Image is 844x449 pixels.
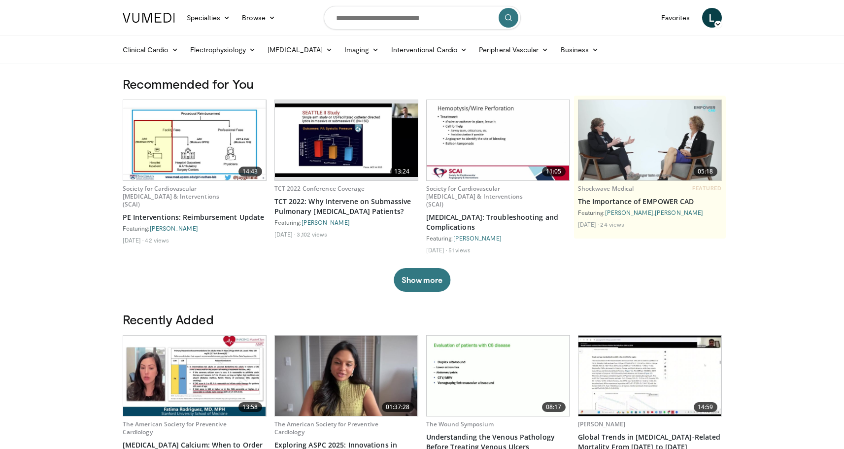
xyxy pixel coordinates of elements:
a: 14:43 [123,100,266,180]
h3: Recently Added [123,311,722,327]
span: 08:17 [542,402,566,412]
li: 24 views [600,220,624,228]
a: TCT 2022: Why Intervene on Submassive Pulmonary [MEDICAL_DATA] Patients? [274,197,418,216]
img: 2dd63d5e-990a-446d-b743-352dbe6b59d6.620x360_q85_upscale.jpg [578,100,721,180]
a: The Importance of EMPOWER CAD [578,197,722,207]
a: Electrophysiology [184,40,262,60]
a: TCT 2022 Conference Coverage [274,184,365,193]
span: 05:18 [694,167,717,176]
li: [DATE] [578,220,599,228]
img: 65187a12-683a-4670-aab9-1947a8c5148c.620x360_q85_upscale.jpg [275,336,418,416]
a: L [702,8,722,28]
img: VuMedi Logo [123,13,175,23]
img: c33f78b1-601f-45f9-853c-5d1e7bca6701.620x360_q85_upscale.jpg [427,100,570,180]
span: 14:59 [694,402,717,412]
a: The American Society for Preventive Cardiology [274,420,378,436]
span: 11:05 [542,167,566,176]
div: Featuring: [123,224,267,232]
a: [PERSON_NAME] [302,219,350,226]
a: PE Interventions: Reimbursement Update [123,212,267,222]
a: Business [555,40,605,60]
div: Featuring: [426,234,570,242]
span: FEATURED [692,185,721,192]
a: [PERSON_NAME] [578,420,626,428]
a: Society for Cardiovascular [MEDICAL_DATA] & Interventions (SCAI) [426,184,523,208]
a: 13:58 [123,336,266,416]
img: 2bd39402-6386-41d4-8284-c73209d66970.620x360_q85_upscale.jpg [123,336,266,416]
a: Society for Cardiovascular [MEDICAL_DATA] & Interventions (SCAI) [123,184,220,208]
a: 01:37:28 [275,336,418,416]
a: [PERSON_NAME] [655,209,703,216]
div: Featuring: , [578,208,722,216]
span: 13:24 [390,167,414,176]
img: 1c6a4e90-4a61-41a6-b0c0-5b9170d54451.620x360_q85_upscale.jpg [578,336,721,416]
a: Peripheral Vascular [473,40,554,60]
a: Imaging [338,40,385,60]
a: Browse [236,8,281,28]
li: [DATE] [123,236,144,244]
input: Search topics, interventions [324,6,521,30]
a: 11:05 [427,100,570,180]
a: 08:17 [427,336,570,416]
a: [PERSON_NAME] [453,235,502,242]
a: The Wound Symposium [426,420,494,428]
div: Featuring: [274,218,418,226]
a: 05:18 [578,100,721,180]
img: ccd1749e-1cc5-4774-bd0b-8af7a11030fb.620x360_q85_upscale.jpg [123,100,266,180]
a: [MEDICAL_DATA]: Troubleshooting and Complications [426,212,570,232]
a: Favorites [655,8,696,28]
li: [DATE] [274,230,296,238]
span: 13:58 [238,402,262,412]
a: Specialties [181,8,236,28]
a: Interventional Cardio [385,40,473,60]
li: 51 views [448,246,471,254]
a: 13:24 [275,100,418,180]
li: 3,102 views [297,230,327,238]
img: d9697850-387e-4640-8603-ab30f04d545a.620x360_q85_upscale.jpg [275,104,418,176]
a: 14:59 [578,336,721,416]
a: [PERSON_NAME] [605,209,653,216]
h3: Recommended for You [123,76,722,92]
a: The American Society for Preventive Cardiology [123,420,227,436]
span: 01:37:28 [382,402,414,412]
button: Show more [394,268,450,292]
a: Clinical Cardio [117,40,184,60]
a: Shockwave Medical [578,184,634,193]
img: 97ba5849-e62a-4f19-9ffe-63c221b2d685.620x360_q85_upscale.jpg [427,336,570,416]
a: [MEDICAL_DATA] [262,40,338,60]
li: 42 views [145,236,169,244]
a: [PERSON_NAME] [150,225,198,232]
span: 14:43 [238,167,262,176]
li: [DATE] [426,246,447,254]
